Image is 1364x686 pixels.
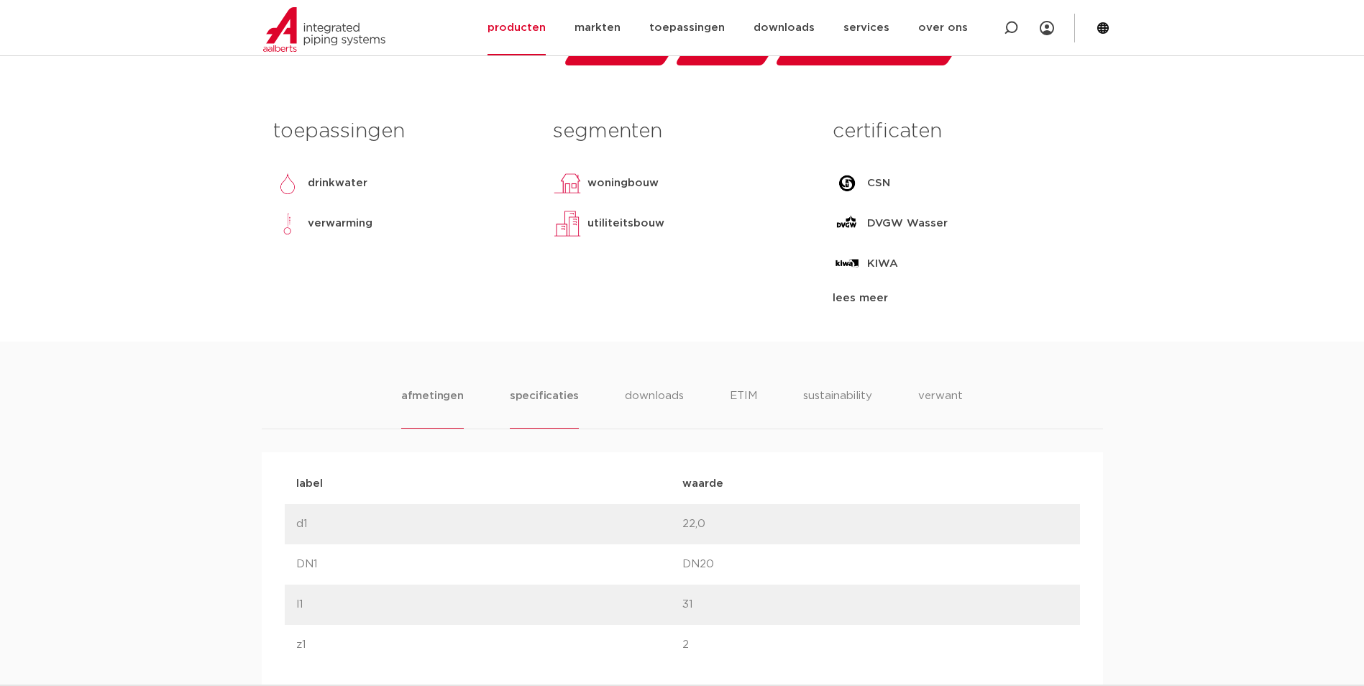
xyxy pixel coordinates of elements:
img: CSN [833,169,861,198]
li: ETIM [730,388,757,429]
p: DN20 [682,556,1068,573]
p: KIWA [867,255,898,273]
p: DVGW Wasser [867,215,948,232]
p: CSN [867,175,890,192]
p: woningbouw [587,175,659,192]
li: sustainability [803,388,872,429]
h3: toepassingen [273,117,531,146]
p: drinkwater [308,175,367,192]
img: woningbouw [553,169,582,198]
p: waarde [682,475,1068,493]
img: DVGW Wasser [833,209,861,238]
img: utiliteitsbouw [553,209,582,238]
p: DN1 [296,556,682,573]
span: datasheet [595,37,652,60]
p: z1 [296,636,682,654]
p: 31 [682,596,1068,613]
p: verwarming [308,215,372,232]
img: KIWA [833,250,861,278]
p: 2 [682,636,1068,654]
span: verwant [707,37,752,60]
p: d1 [296,516,682,533]
p: 22,0 [682,516,1068,533]
li: verwant [918,388,963,429]
h3: segmenten [553,117,811,146]
div: lees meer [833,290,1091,307]
li: specificaties [510,388,579,429]
p: l1 [296,596,682,613]
img: drinkwater [273,169,302,198]
p: utiliteitsbouw [587,215,664,232]
img: verwarming [273,209,302,238]
span: toevoegen aan lijst [827,37,935,60]
p: label [296,475,682,493]
li: afmetingen [401,388,464,429]
li: downloads [625,388,684,429]
h3: certificaten [833,117,1091,146]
